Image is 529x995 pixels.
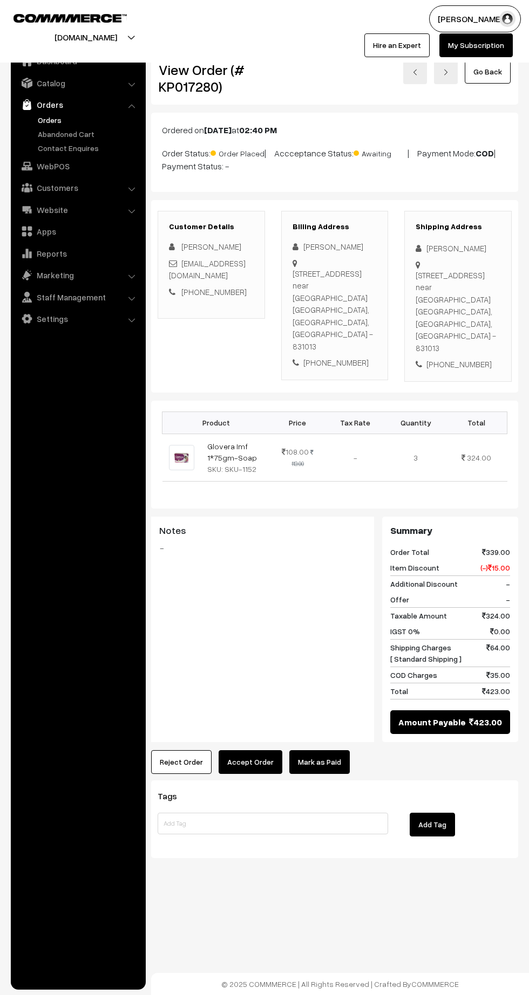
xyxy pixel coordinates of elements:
[467,453,491,462] span: 324.00
[211,145,264,159] span: Order Placed
[486,669,510,681] span: 35.00
[490,626,510,637] span: 0.00
[506,578,510,589] span: -
[465,60,511,84] a: Go Back
[416,358,500,370] div: [PHONE_NUMBER]
[159,61,265,95] h2: View Order (# KP017280)
[162,123,507,136] p: Ordered on at
[482,546,510,558] span: 339.00
[270,411,325,434] th: Price
[480,562,510,573] span: (-) 15.00
[390,525,510,537] h3: Summary
[162,145,507,173] p: Order Status: | Accceptance Status: | Payment Mode: | Payment Status: -
[35,142,142,154] a: Contact Enquires
[158,813,388,834] input: Add Tag
[412,69,418,76] img: left-arrow.png
[13,287,142,307] a: Staff Management
[159,541,366,554] blockquote: -
[499,11,516,27] img: user
[354,145,408,159] span: Awaiting
[506,594,510,605] span: -
[219,750,282,774] button: Accept Order
[398,716,466,729] span: Amount Payable
[151,750,212,774] button: Reject Order
[239,125,277,135] b: 02:40 PM
[169,222,254,231] h3: Customer Details
[13,14,127,22] img: COMMMERCE
[446,411,507,434] th: Total
[181,287,247,297] a: [PHONE_NUMBER]
[13,222,142,241] a: Apps
[181,242,241,251] span: [PERSON_NAME]
[13,156,142,176] a: WebPOS
[390,669,437,681] span: COD Charges
[151,973,529,995] footer: © 2025 COMMMERCE | All Rights Reserved | Crafted By
[158,791,190,801] span: Tags
[35,128,142,140] a: Abandoned Cart
[390,594,409,605] span: Offer
[390,546,429,558] span: Order Total
[282,447,309,456] span: 108.00
[204,125,232,135] b: [DATE]
[13,200,142,219] a: Website
[325,411,385,434] th: Tax Rate
[416,222,500,231] h3: Shipping Address
[482,685,510,697] span: 423.00
[13,11,108,24] a: COMMMERCE
[13,244,142,263] a: Reports
[293,356,377,369] div: [PHONE_NUMBER]
[390,562,439,573] span: Item Discount
[416,242,500,255] div: [PERSON_NAME]
[13,73,142,93] a: Catalog
[293,241,377,253] div: [PERSON_NAME]
[413,453,418,462] span: 3
[35,114,142,126] a: Orders
[17,24,155,51] button: [DOMAIN_NAME]
[390,610,447,621] span: Taxable Amount
[482,610,510,621] span: 324.00
[439,33,513,57] a: My Subscription
[289,750,350,774] a: Mark as Paid
[469,716,502,729] span: 423.00
[429,5,521,32] button: [PERSON_NAME]
[486,642,510,664] span: 64.00
[390,642,462,664] span: Shipping Charges [ Standard Shipping ]
[390,626,420,637] span: IGST 0%
[13,265,142,285] a: Marketing
[410,813,455,836] button: Add Tag
[169,445,194,470] img: GLOVERA_SOAP.jpeg
[364,33,430,57] a: Hire an Expert
[476,148,494,159] b: COD
[325,434,385,481] td: -
[207,442,257,462] a: Glovera Imf 1*75gm-Soap
[385,411,446,434] th: Quantity
[207,463,264,475] div: SKU: SKU-1152
[162,411,270,434] th: Product
[13,309,142,328] a: Settings
[411,979,459,989] a: COMMMERCE
[169,258,246,280] a: [EMAIL_ADDRESS][DOMAIN_NAME]
[390,578,458,589] span: Additional Discount
[390,685,408,697] span: Total
[13,178,142,197] a: Customers
[416,269,500,354] div: [STREET_ADDRESS] near [GEOGRAPHIC_DATA] [GEOGRAPHIC_DATA], [GEOGRAPHIC_DATA], [GEOGRAPHIC_DATA] -...
[443,69,449,76] img: right-arrow.png
[13,95,142,114] a: Orders
[293,222,377,231] h3: Billing Address
[293,267,377,353] div: [STREET_ADDRESS] near [GEOGRAPHIC_DATA] [GEOGRAPHIC_DATA], [GEOGRAPHIC_DATA], [GEOGRAPHIC_DATA] -...
[159,525,366,537] h3: Notes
